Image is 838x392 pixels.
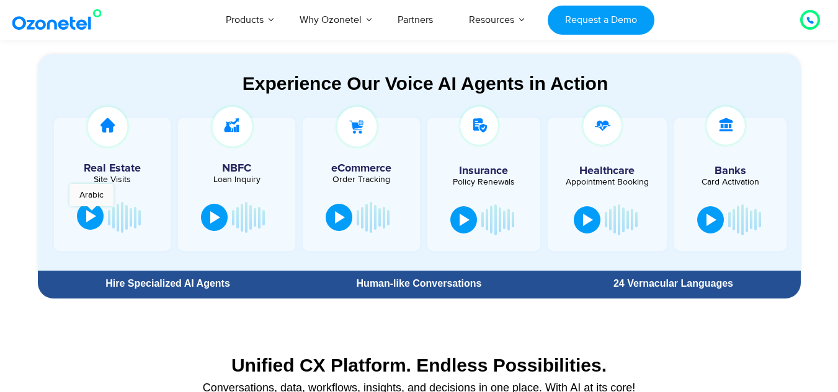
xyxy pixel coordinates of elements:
div: Hire Specialized AI Agents [44,279,292,289]
h5: Insurance [434,165,534,176]
div: Human-like Conversations [298,279,540,289]
div: Experience Our Voice AI Agents in Action [50,72,801,94]
a: Request a Demo [548,6,654,35]
div: 24 Vernacular Languages [552,279,794,289]
div: Site Visits [60,175,165,184]
h5: NBFC [184,163,289,174]
div: Appointment Booking [557,178,657,186]
div: Order Tracking [309,175,414,184]
div: Loan Inquiry [184,175,289,184]
h5: Healthcare [557,165,657,176]
div: Policy Renewals [434,178,534,186]
h5: Real Estate [60,163,165,174]
h5: eCommerce [309,163,414,174]
div: Unified CX Platform. Endless Possibilities. [44,354,795,376]
h5: Banks [680,165,781,176]
div: Card Activation [680,178,781,186]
